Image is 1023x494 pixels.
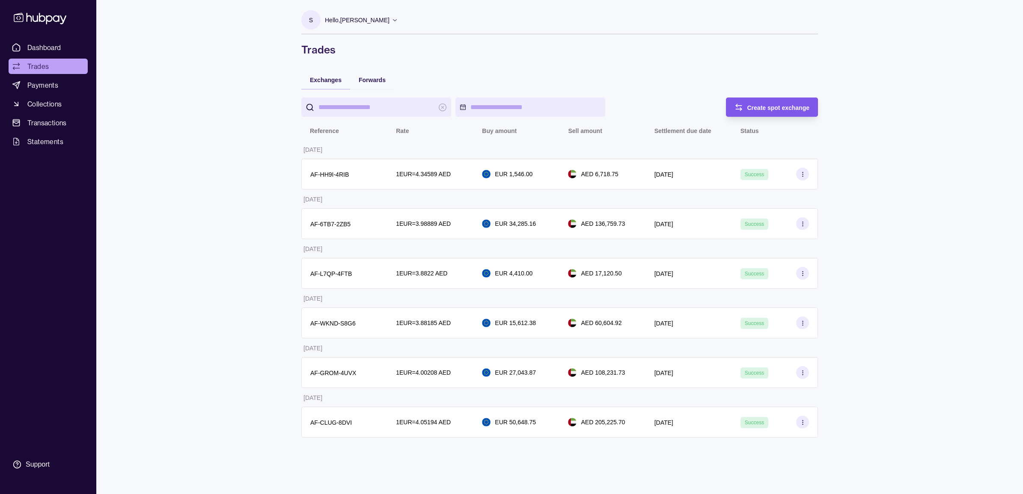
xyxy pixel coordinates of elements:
[581,269,622,278] p: AED 17,120.50
[9,134,88,149] a: Statements
[654,127,711,134] p: Settlement due date
[27,42,61,53] span: Dashboard
[318,98,434,117] input: search
[396,417,451,427] p: 1 EUR = 4.05194 AED
[482,319,491,327] img: eu
[9,115,88,130] a: Transactions
[303,196,322,203] p: [DATE]
[27,118,67,128] span: Transactions
[581,417,625,427] p: AED 205,225.70
[495,169,532,179] p: EUR 1,546.00
[303,394,322,401] p: [DATE]
[745,221,764,227] span: Success
[654,270,673,277] p: [DATE]
[568,319,577,327] img: ae
[745,172,764,177] span: Success
[310,221,351,228] p: AF-6TB7-2ZB5
[310,171,349,178] p: AF-HH9I-4RIB
[9,456,88,473] a: Support
[9,77,88,93] a: Payments
[747,104,810,111] span: Create spot exchange
[396,269,447,278] p: 1 EUR = 3.8822 AED
[495,219,536,228] p: EUR 34,285.16
[396,368,451,377] p: 1 EUR = 4.00208 AED
[396,169,451,179] p: 1 EUR = 4.34589 AED
[9,40,88,55] a: Dashboard
[27,61,49,71] span: Trades
[745,420,764,426] span: Success
[495,269,532,278] p: EUR 4,410.00
[482,418,491,426] img: eu
[9,96,88,112] a: Collections
[310,370,356,376] p: AF-GROM-4UVX
[568,418,577,426] img: ae
[482,127,517,134] p: Buy amount
[745,271,764,277] span: Success
[27,136,63,147] span: Statements
[310,127,339,134] p: Reference
[482,170,491,178] img: eu
[654,419,673,426] p: [DATE]
[396,219,451,228] p: 1 EUR = 3.98889 AED
[396,318,451,328] p: 1 EUR = 3.88185 AED
[581,318,622,328] p: AED 60,604.92
[726,98,818,117] button: Create spot exchange
[27,80,58,90] span: Payments
[654,370,673,376] p: [DATE]
[27,99,62,109] span: Collections
[581,368,625,377] p: AED 108,231.73
[301,43,818,56] h1: Trades
[740,127,759,134] p: Status
[26,460,50,469] div: Support
[482,219,491,228] img: eu
[654,171,673,178] p: [DATE]
[745,370,764,376] span: Success
[325,15,390,25] p: Hello, [PERSON_NAME]
[568,127,602,134] p: Sell amount
[310,419,352,426] p: AF-CLUG-8DVI
[303,246,322,252] p: [DATE]
[568,219,577,228] img: ae
[745,320,764,326] span: Success
[309,15,313,25] p: S
[303,345,322,352] p: [DATE]
[310,270,352,277] p: AF-L7QP-4FTB
[581,169,618,179] p: AED 6,718.75
[9,59,88,74] a: Trades
[303,295,322,302] p: [DATE]
[581,219,625,228] p: AED 136,759.73
[303,146,322,153] p: [DATE]
[310,320,356,327] p: AF-WKND-S8G6
[568,368,577,377] img: ae
[482,269,491,278] img: eu
[654,221,673,228] p: [DATE]
[495,318,536,328] p: EUR 15,612.38
[568,269,577,278] img: ae
[396,127,409,134] p: Rate
[482,368,491,377] img: eu
[568,170,577,178] img: ae
[495,368,536,377] p: EUR 27,043.87
[654,320,673,327] p: [DATE]
[310,77,342,83] span: Exchanges
[359,77,386,83] span: Forwards
[495,417,536,427] p: EUR 50,648.75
